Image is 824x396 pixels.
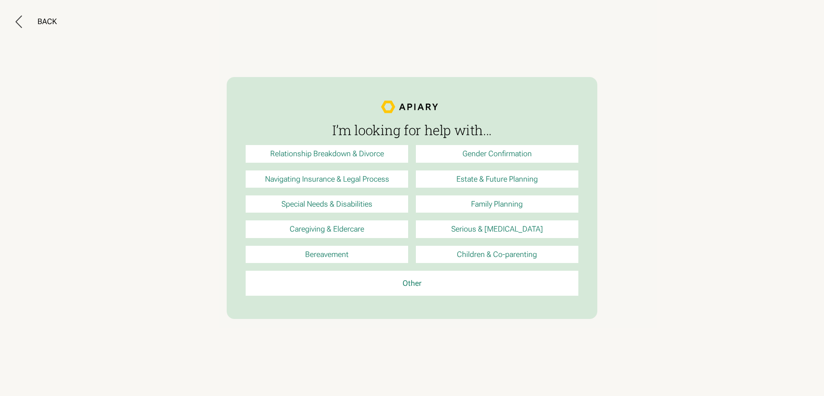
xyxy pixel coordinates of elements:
h3: I’m looking for help with... [246,123,578,138]
a: Relationship Breakdown & Divorce [246,145,408,162]
a: Other [246,271,578,296]
a: Special Needs & Disabilities [246,195,408,213]
a: Serious & [MEDICAL_DATA] [416,220,578,238]
a: Estate & Future Planning [416,170,578,188]
div: Back [37,17,57,26]
a: Caregiving & Eldercare [246,220,408,238]
button: Back [16,15,57,28]
a: Navigating Insurance & Legal Process [246,170,408,188]
a: Children & Co-parenting [416,246,578,263]
a: Bereavement [246,246,408,263]
a: Gender Confirmation [416,145,578,162]
a: Family Planning [416,195,578,213]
